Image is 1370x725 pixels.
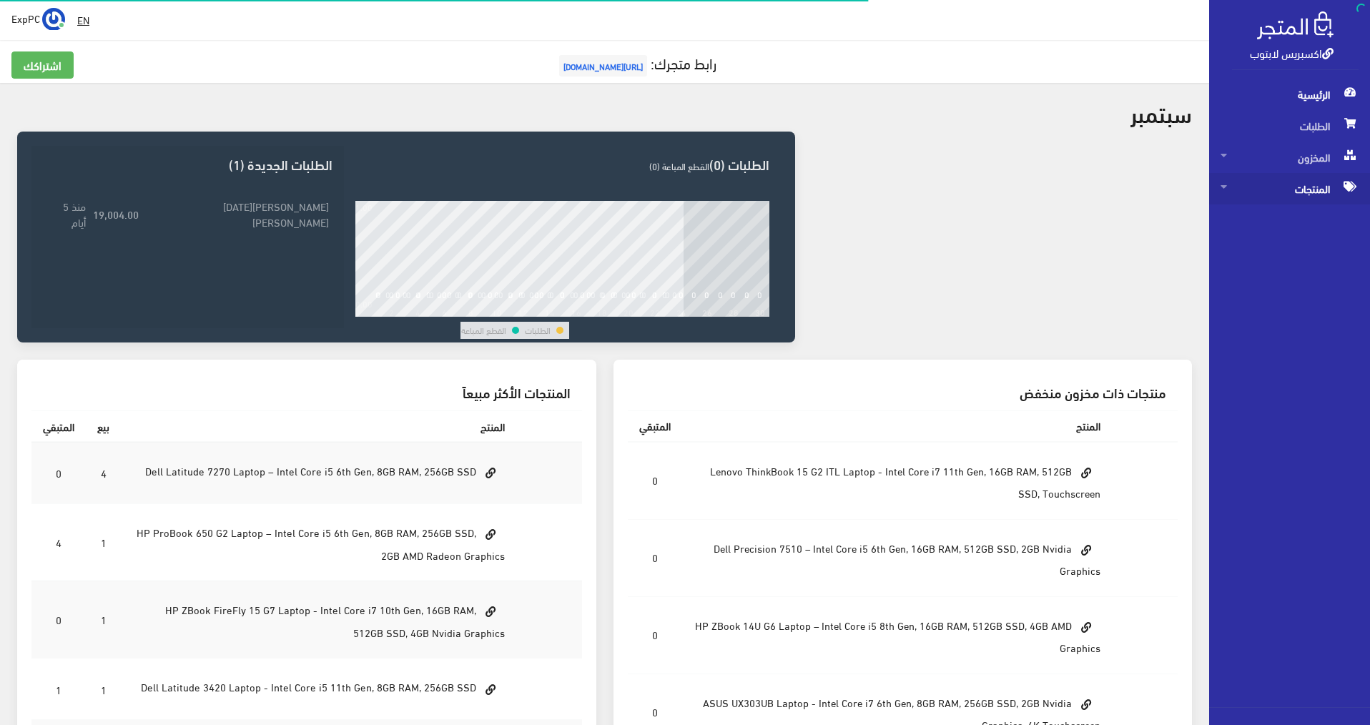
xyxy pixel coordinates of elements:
span: الطلبات [1221,110,1359,142]
div: 30 [755,307,765,317]
span: الرئيسية [1221,79,1359,110]
td: 1 [86,658,121,719]
td: HP ZBook FireFly 15 G7 Laptop - Intel Core i7 10th Gen, 16GB RAM, 512GB SSD, 4GB Nvidia Graphics [121,581,516,658]
td: Lenovo ThinkBook 15 G2 ITL Laptop - Intel Core i7 11th Gen, 16GB RAM, 512GB SSD, Touchscreen [682,442,1113,520]
a: اشتراكك [11,51,74,79]
span: المنتجات [1221,173,1359,204]
a: الرئيسية [1209,79,1370,110]
div: 14 [545,307,555,317]
th: المتبقي [628,410,682,441]
a: رابط متجرك:[URL][DOMAIN_NAME] [556,49,716,76]
a: ... ExpPC [11,7,65,30]
th: المنتج [121,410,516,442]
div: 16 [571,307,581,317]
td: Dell Precision 7510 – Intel Core i5 6th Gen, 16GB RAM, 512GB SSD, 2GB Nvidia Graphics [682,519,1113,596]
th: بيع [86,410,121,442]
td: 1 [31,658,86,719]
h3: المنتجات الأكثر مبيعاً [43,385,571,399]
td: 0 [628,519,682,596]
td: Dell Latitude 3420 Laptop - Intel Core i5 11th Gen, 8GB RAM, 256GB SSD [121,658,516,719]
td: HP ZBook 14U G6 Laptop – Intel Core i5 8th Gen, 16GB RAM, 512GB SSD, 4GB AMD Graphics [682,596,1113,674]
h3: الطلبات الجديدة (1) [43,157,332,171]
th: المنتج [682,410,1113,441]
div: 24 [676,307,686,317]
span: [URL][DOMAIN_NAME] [559,55,647,77]
div: 28 [729,307,739,317]
span: المخزون [1221,142,1359,173]
u: EN [77,11,89,29]
td: [PERSON_NAME][DATE] [PERSON_NAME] [142,194,332,233]
h2: سبتمبر [1130,100,1192,125]
td: القطع المباعة [460,322,507,339]
img: . [1257,11,1334,39]
td: الطلبات [524,322,551,339]
div: 12 [518,307,528,317]
h3: الطلبات (0) [355,157,769,171]
th: المتبقي [31,410,86,442]
span: القطع المباعة (0) [649,157,709,174]
img: ... [42,8,65,31]
h3: منتجات ذات مخزون منخفض [639,385,1167,399]
td: 1 [86,581,121,658]
div: 22 [650,307,660,317]
a: المخزون [1209,142,1370,173]
div: 18 [597,307,607,317]
div: 6 [442,307,447,317]
span: ExpPC [11,9,40,27]
td: منذ 5 أيام [43,194,89,233]
td: 0 [31,442,86,504]
td: 0 [628,442,682,520]
strong: 19,004.00 [93,206,139,222]
div: 20 [624,307,634,317]
div: 10 [492,307,502,317]
div: 26 [702,307,712,317]
td: 0 [628,596,682,674]
td: 4 [31,503,86,581]
td: 4 [86,442,121,504]
div: 4 [415,307,420,317]
td: Dell Latitude 7270 Laptop – Intel Core i5 6th Gen, 8GB RAM, 256GB SSD [121,442,516,504]
td: 1 [86,503,121,581]
td: HP ProBook 650 G2 Laptop – Intel Core i5 6th Gen, 8GB RAM, 256GB SSD, 2GB AMD Radeon Graphics [121,503,516,581]
td: 0 [31,581,86,658]
div: 8 [468,307,473,317]
a: اكسبريس لابتوب [1250,42,1334,63]
a: الطلبات [1209,110,1370,142]
div: 2 [389,307,394,317]
a: المنتجات [1209,173,1370,204]
a: EN [72,7,95,33]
